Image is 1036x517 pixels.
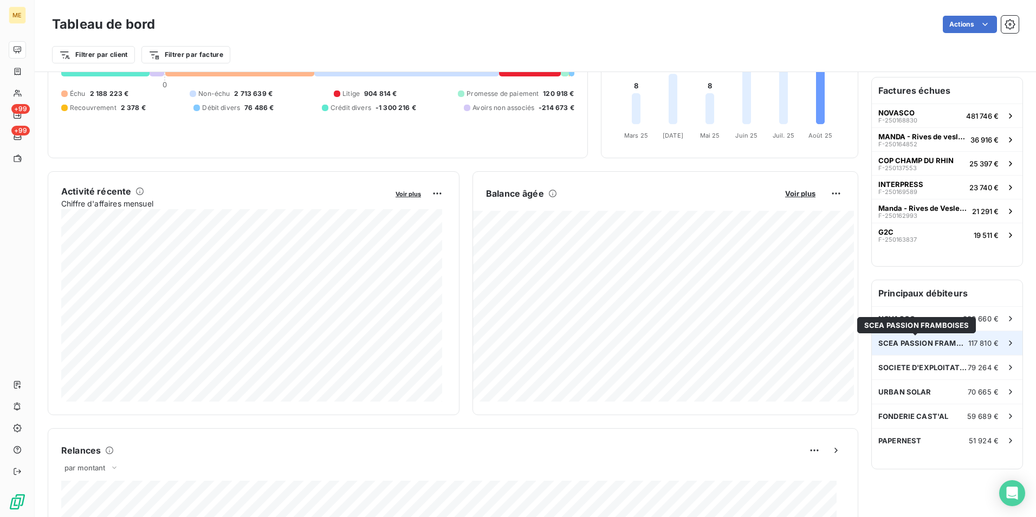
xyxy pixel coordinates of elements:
[878,236,917,243] span: F-250163837
[968,339,999,347] span: 117 810 €
[878,412,948,421] span: FONDERIE CAST'AL
[878,108,915,117] span: NOVASCO
[872,127,1022,151] button: MANDA - Rives de vesle lot 5F-25016485236 916 €
[969,436,999,445] span: 51 924 €
[872,199,1022,223] button: Manda - Rives de Vesle - Lot 6F-25016299321 291 €
[163,80,167,89] span: 0
[878,314,915,323] span: NOVASCO
[782,189,819,198] button: Voir plus
[61,444,101,457] h6: Relances
[966,112,999,120] span: 481 746 €
[878,339,968,347] span: SCEA PASSION FRAMBOISES
[969,183,999,192] span: 23 740 €
[9,493,26,510] img: Logo LeanPay
[90,89,129,99] span: 2 188 223 €
[785,189,815,198] span: Voir plus
[52,15,155,34] h3: Tableau de bord
[141,46,230,63] button: Filtrer par facture
[872,223,1022,247] button: G2CF-25016383719 511 €
[878,228,893,236] span: G2C
[878,387,931,396] span: URBAN SOLAR
[808,132,832,139] tspan: Août 25
[999,480,1025,506] div: Open Intercom Messenger
[878,156,954,165] span: COP CHAMP DU RHIN
[234,89,273,99] span: 2 713 639 €
[872,280,1022,306] h6: Principaux débiteurs
[878,189,917,195] span: F-250169589
[872,104,1022,127] button: NOVASCOF-250168830481 746 €
[878,117,917,124] span: F-250168830
[392,189,424,198] button: Voir plus
[61,198,388,209] span: Chiffre d'affaires mensuel
[364,89,397,99] span: 904 814 €
[878,180,923,189] span: INTERPRESS
[878,212,917,219] span: F-250162993
[969,159,999,168] span: 25 397 €
[198,89,230,99] span: Non-échu
[486,187,544,200] h6: Balance âgée
[396,190,421,198] span: Voir plus
[943,16,997,33] button: Actions
[663,132,683,139] tspan: [DATE]
[878,132,966,141] span: MANDA - Rives de vesle lot 5
[472,103,534,113] span: Avoirs non associés
[700,132,720,139] tspan: Mai 25
[878,204,968,212] span: Manda - Rives de Vesle - Lot 6
[872,77,1022,104] h6: Factures échues
[61,185,131,198] h6: Activité récente
[972,207,999,216] span: 21 291 €
[878,363,968,372] span: SOCIETE D'EXPLOITATION DES MARCHES COMMUNAUX
[872,151,1022,175] button: COP CHAMP DU RHINF-25013755325 397 €
[70,89,86,99] span: Échu
[9,128,25,145] a: +99
[539,103,574,113] span: -214 673 €
[970,135,999,144] span: 36 916 €
[64,463,106,472] span: par montant
[872,175,1022,199] button: INTERPRESSF-25016958923 740 €
[968,387,999,396] span: 70 665 €
[52,46,135,63] button: Filtrer par client
[968,363,999,372] span: 79 264 €
[9,7,26,24] div: ME
[202,103,240,113] span: Débit divers
[121,103,146,113] span: 2 378 €
[342,89,360,99] span: Litige
[331,103,371,113] span: Crédit divers
[11,104,30,114] span: +99
[244,103,274,113] span: 76 486 €
[9,106,25,124] a: +99
[467,89,539,99] span: Promesse de paiement
[11,126,30,135] span: +99
[878,141,917,147] span: F-250164852
[967,412,999,421] span: 59 689 €
[773,132,794,139] tspan: Juil. 25
[375,103,416,113] span: -1 300 216 €
[963,314,999,323] span: 880 660 €
[974,231,999,240] span: 19 511 €
[878,165,917,171] span: F-250137553
[878,436,921,445] span: PAPERNEST
[735,132,757,139] tspan: Juin 25
[624,132,648,139] tspan: Mars 25
[864,321,969,329] span: SCEA PASSION FRAMBOISES
[70,103,116,113] span: Recouvrement
[543,89,574,99] span: 120 918 €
